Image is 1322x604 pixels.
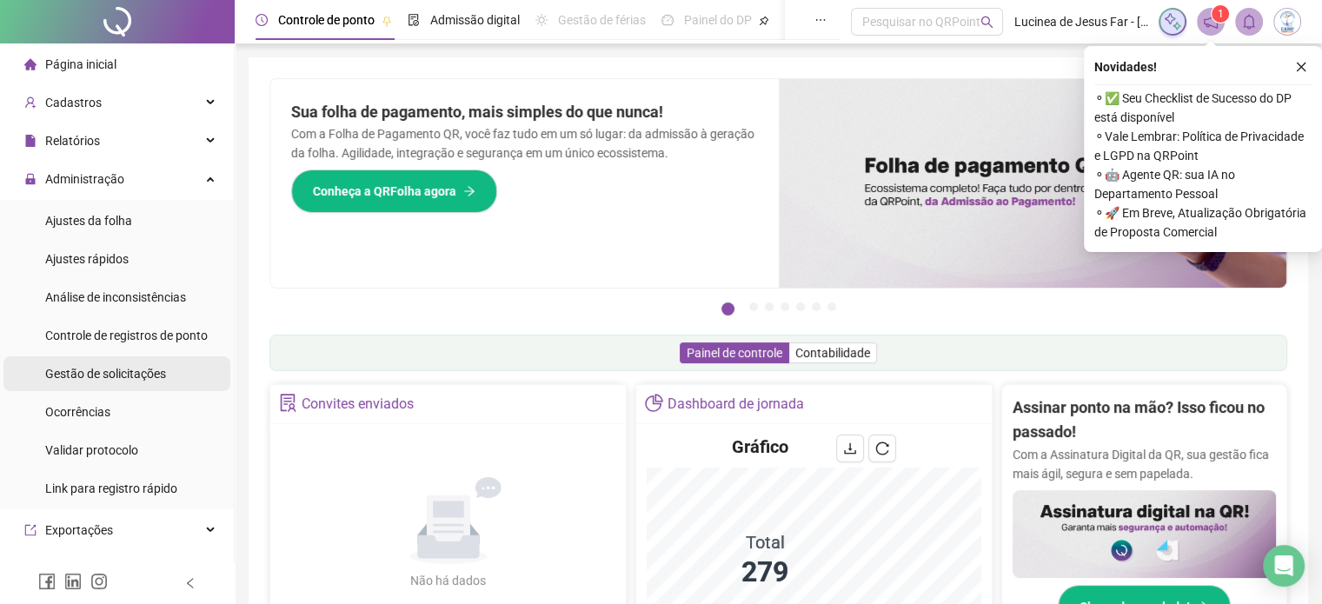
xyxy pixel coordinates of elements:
[291,100,758,124] h2: Sua folha de pagamento, mais simples do que nunca!
[408,14,420,26] span: file-done
[1263,545,1305,587] div: Open Intercom Messenger
[796,302,805,311] button: 5
[980,16,993,29] span: search
[291,169,497,213] button: Conheça a QRFolha agora
[795,346,870,360] span: Contabilidade
[1218,8,1224,20] span: 1
[1094,165,1312,203] span: ⚬ 🤖 Agente QR: sua IA no Departamento Pessoal
[1094,203,1312,242] span: ⚬ 🚀 Em Breve, Atualização Obrigatória de Proposta Comercial
[1241,14,1257,30] span: bell
[24,173,37,185] span: lock
[45,96,102,110] span: Cadastros
[463,185,475,197] span: arrow-right
[45,57,116,71] span: Página inicial
[45,134,100,148] span: Relatórios
[184,577,196,589] span: left
[45,405,110,419] span: Ocorrências
[430,13,520,27] span: Admissão digital
[749,302,758,311] button: 2
[1295,61,1307,73] span: close
[45,367,166,381] span: Gestão de solicitações
[382,16,392,26] span: pushpin
[45,329,208,342] span: Controle de registros de ponto
[1203,14,1219,30] span: notification
[765,302,774,311] button: 3
[687,346,782,360] span: Painel de controle
[1013,445,1276,483] p: Com a Assinatura Digital da QR, sua gestão fica mais ágil, segura e sem papelada.
[45,214,132,228] span: Ajustes da folha
[90,573,108,590] span: instagram
[684,13,752,27] span: Painel do DP
[827,302,836,311] button: 7
[661,14,674,26] span: dashboard
[1212,5,1229,23] sup: 1
[1013,395,1276,445] h2: Assinar ponto na mão? Isso ficou no passado!
[1094,89,1312,127] span: ⚬ ✅ Seu Checklist de Sucesso do DP está disponível
[1274,9,1300,35] img: 83834
[814,14,827,26] span: ellipsis
[645,394,663,412] span: pie-chart
[302,389,414,419] div: Convites enviados
[668,389,804,419] div: Dashboard de jornada
[64,573,82,590] span: linkedin
[24,135,37,147] span: file
[732,435,788,459] h4: Gráfico
[45,443,138,457] span: Validar protocolo
[45,523,113,537] span: Exportações
[558,13,646,27] span: Gestão de férias
[24,524,37,536] span: export
[781,302,789,311] button: 4
[812,302,820,311] button: 6
[1013,490,1276,578] img: banner%2F02c71560-61a6-44d4-94b9-c8ab97240462.png
[369,571,528,590] div: Não há dados
[24,58,37,70] span: home
[45,481,177,495] span: Link para registro rápido
[785,14,797,26] span: book
[279,394,297,412] span: solution
[535,14,548,26] span: sun
[313,182,456,201] span: Conheça a QRFolha agora
[45,561,110,575] span: Integrações
[38,573,56,590] span: facebook
[721,302,734,315] button: 1
[779,79,1287,288] img: banner%2F8d14a306-6205-4263-8e5b-06e9a85ad873.png
[1013,12,1148,31] span: Lucinea de Jesus Far - [GEOGRAPHIC_DATA]
[1094,127,1312,165] span: ⚬ Vale Lembrar: Política de Privacidade e LGPD na QRPoint
[1163,12,1182,31] img: sparkle-icon.fc2bf0ac1784a2077858766a79e2daf3.svg
[291,124,758,163] p: Com a Folha de Pagamento QR, você faz tudo em um só lugar: da admissão à geração da folha. Agilid...
[759,16,769,26] span: pushpin
[1094,57,1157,76] span: Novidades !
[45,172,124,186] span: Administração
[843,441,857,455] span: download
[875,441,889,455] span: reload
[45,252,129,266] span: Ajustes rápidos
[256,14,268,26] span: clock-circle
[278,13,375,27] span: Controle de ponto
[45,290,186,304] span: Análise de inconsistências
[24,96,37,109] span: user-add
